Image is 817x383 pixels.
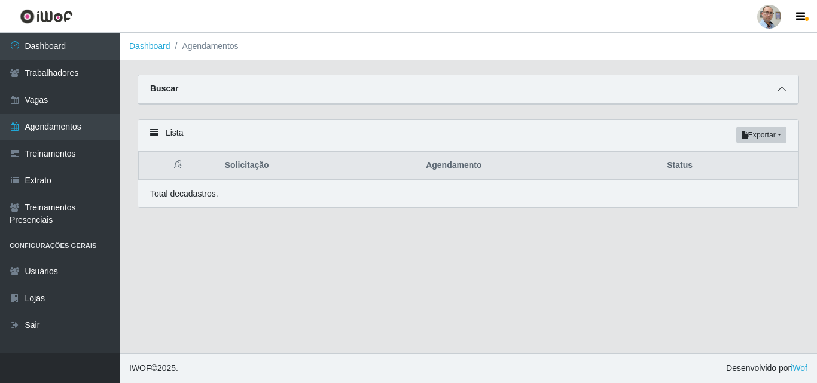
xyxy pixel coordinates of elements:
a: Dashboard [129,41,170,51]
div: Lista [138,120,798,151]
strong: Buscar [150,84,178,93]
button: Exportar [736,127,786,143]
th: Solicitação [218,152,419,180]
span: Desenvolvido por [726,362,807,375]
nav: breadcrumb [120,33,817,60]
img: CoreUI Logo [20,9,73,24]
a: iWof [791,363,807,373]
li: Agendamentos [170,40,239,53]
th: Agendamento [419,152,660,180]
span: IWOF [129,363,151,373]
span: © 2025 . [129,362,178,375]
p: Total de cadastros. [150,188,218,200]
th: Status [660,152,798,180]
